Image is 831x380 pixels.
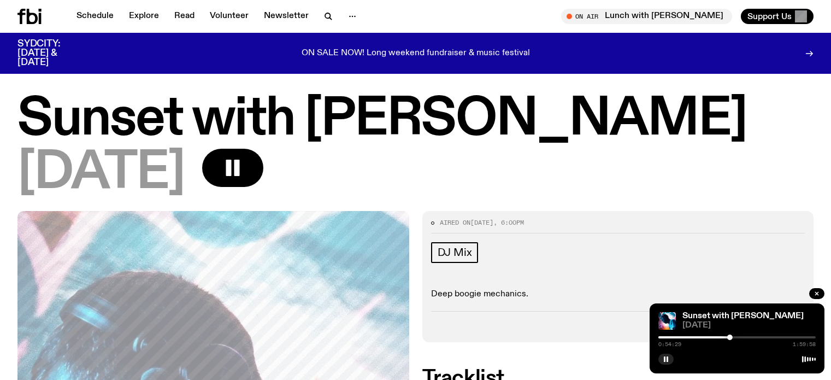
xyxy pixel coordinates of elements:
p: Deep boogie mechanics. [431,289,805,300]
a: Volunteer [203,9,255,24]
span: , 6:00pm [493,218,524,227]
h1: Sunset with [PERSON_NAME] [17,95,814,144]
span: [DATE] [470,218,493,227]
a: DJ Mix [431,242,479,263]
button: Support Us [741,9,814,24]
img: Simon Caldwell stands side on, looking downwards. He has headphones on. Behind him is a brightly ... [658,312,676,330]
a: Newsletter [257,9,315,24]
span: [DATE] [17,149,185,198]
button: On AirLunch with [PERSON_NAME] [561,9,732,24]
a: Sunset with [PERSON_NAME] [682,312,804,320]
span: 0:54:29 [658,342,681,347]
span: Aired on [440,218,470,227]
span: Support Us [747,11,792,21]
span: DJ Mix [438,247,472,259]
a: Explore [122,9,166,24]
a: Schedule [70,9,120,24]
span: [DATE] [682,321,816,330]
p: ON SALE NOW! Long weekend fundraiser & music festival [302,49,530,59]
span: 1:59:58 [793,342,816,347]
h3: SYDCITY: [DATE] & [DATE] [17,39,87,67]
a: Read [168,9,201,24]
